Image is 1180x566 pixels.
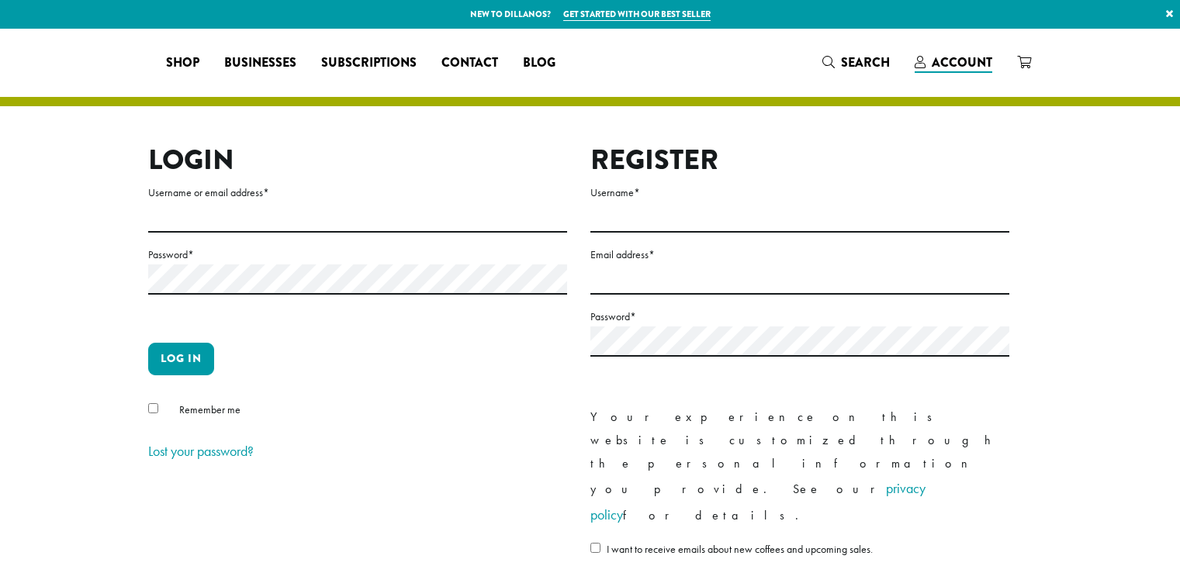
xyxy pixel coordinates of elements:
a: Search [810,50,902,75]
label: Username [590,183,1009,202]
input: I want to receive emails about new coffees and upcoming sales. [590,543,600,553]
h2: Register [590,143,1009,177]
span: Account [932,53,992,71]
p: Your experience on this website is customized through the personal information you provide. See o... [590,406,1009,528]
span: Remember me [179,402,240,416]
a: Lost your password? [148,442,254,460]
a: Get started with our best seller [563,8,711,21]
label: Username or email address [148,183,567,202]
button: Log in [148,343,214,375]
a: Shop [154,50,212,75]
span: Businesses [224,53,296,73]
span: Shop [166,53,199,73]
span: Subscriptions [321,53,417,73]
span: Contact [441,53,498,73]
span: Search [841,53,890,71]
a: privacy policy [590,479,926,523]
label: Email address [590,245,1009,264]
h2: Login [148,143,567,177]
label: Password [590,307,1009,326]
span: Blog [523,53,555,73]
span: I want to receive emails about new coffees and upcoming sales. [607,542,873,556]
label: Password [148,245,567,264]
